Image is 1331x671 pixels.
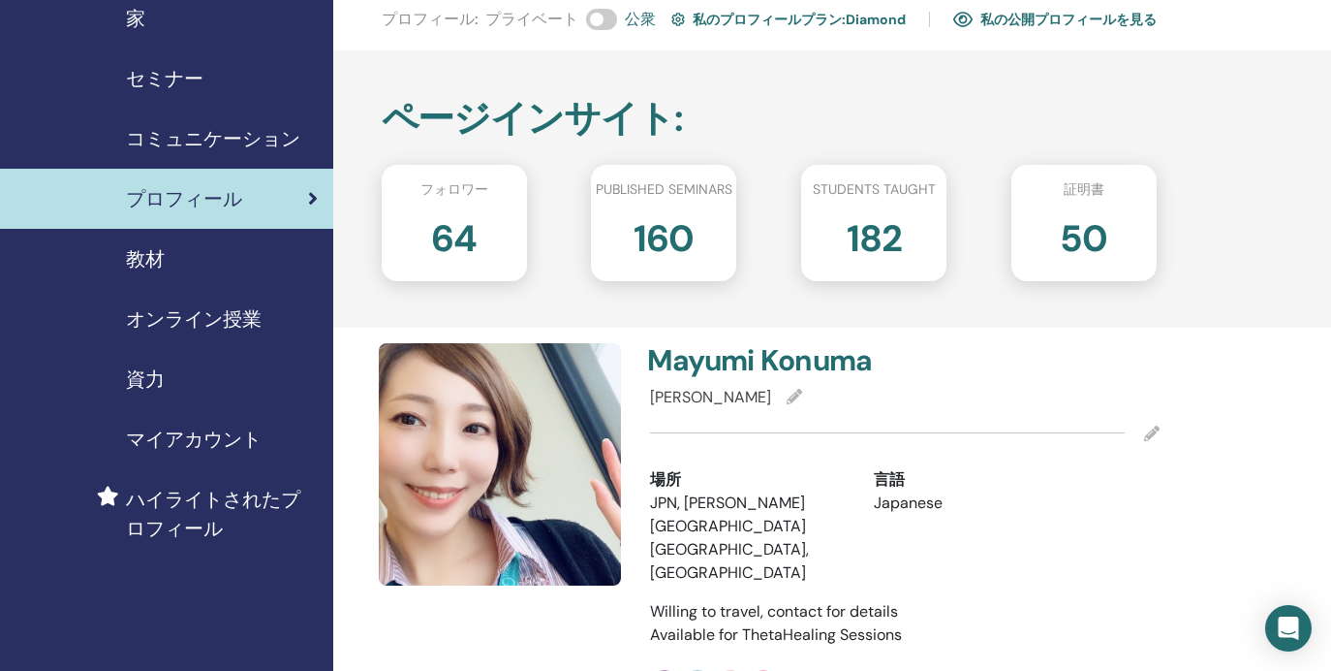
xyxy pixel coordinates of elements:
[126,365,165,394] span: 資力
[813,179,936,200] span: Students taught
[650,468,681,492] span: 場所
[379,343,621,586] img: default.jpg
[126,184,242,213] span: プロフィール
[634,208,694,262] h2: 160
[625,8,656,31] span: 公衆
[650,538,846,585] li: [GEOGRAPHIC_DATA], [GEOGRAPHIC_DATA]
[420,179,488,200] span: フォロワー
[126,64,203,93] span: セミナー
[650,492,846,538] li: JPN, [PERSON_NAME][GEOGRAPHIC_DATA]
[126,244,165,273] span: 教材
[671,10,685,29] img: cog.svg
[485,8,578,31] span: プライベート
[596,179,732,200] span: Published seminars
[126,124,300,153] span: コミュニケーション
[874,492,1069,515] li: Japanese
[647,343,893,378] h4: Mayumi Konuma
[1060,208,1107,262] h2: 50
[382,97,1158,142] h2: ページインサイト :
[1064,179,1104,200] span: 証明書
[126,485,318,543] span: ハイライトされたプロフィール
[431,208,477,262] h2: 64
[126,425,262,454] span: マイアカウント
[953,11,973,28] img: eye.svg
[1265,605,1312,652] div: Open Intercom Messenger
[126,4,145,33] span: 家
[847,208,902,262] h2: 182
[650,387,771,407] span: [PERSON_NAME]
[650,601,898,622] span: Willing to travel, contact for details
[382,8,478,31] span: プロフィール :
[874,468,1069,492] div: 言語
[650,624,902,645] span: Available for ThetaHealing Sessions
[953,4,1157,35] a: 私の公開プロフィールを見る
[126,304,262,334] span: オンライン授業
[671,4,906,35] a: 私のプロフィールプラン:Diamond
